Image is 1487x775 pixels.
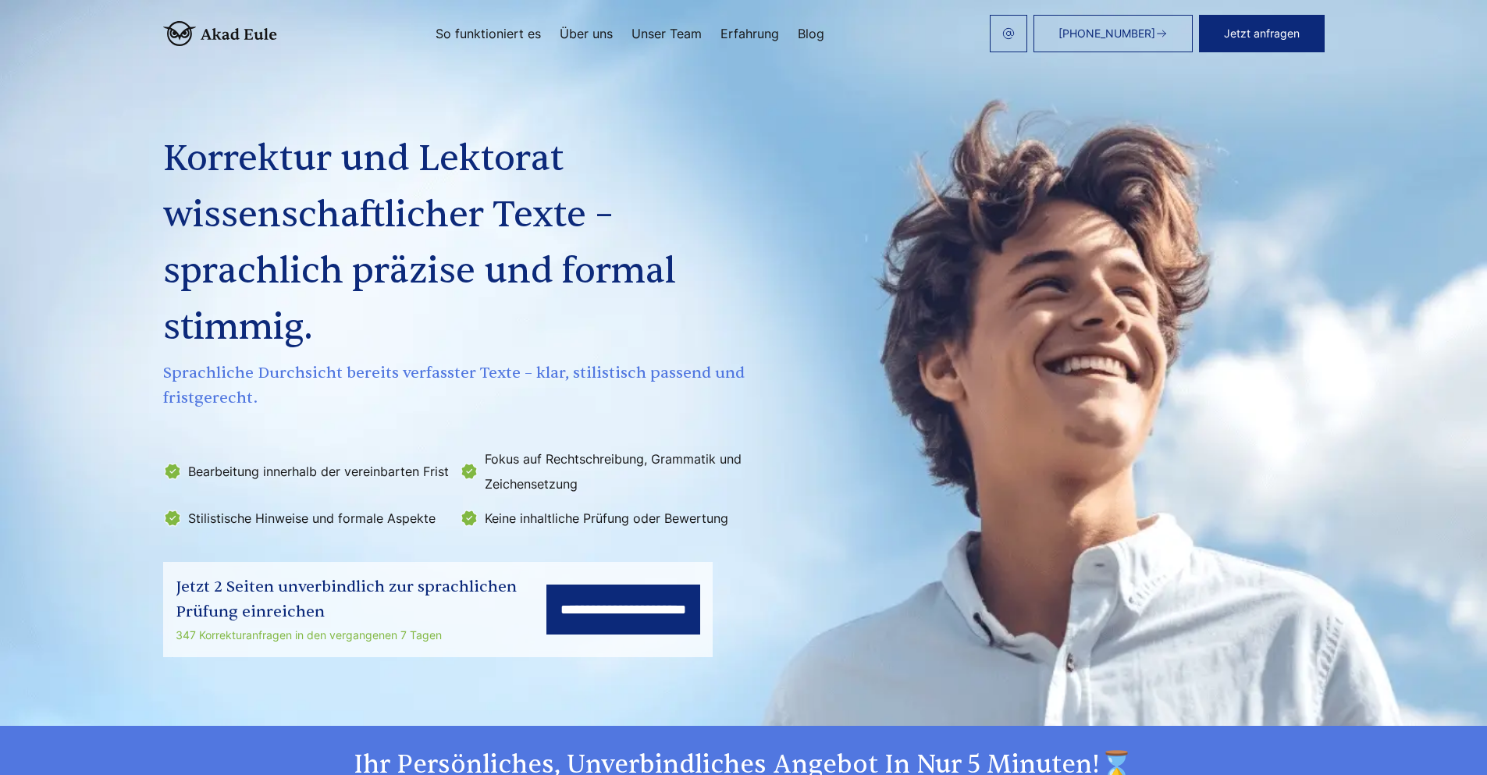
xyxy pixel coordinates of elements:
[720,27,779,40] a: Erfahrung
[163,21,277,46] img: logo
[1033,15,1193,52] a: [PHONE_NUMBER]
[460,446,747,496] li: Fokus auf Rechtschreibung, Grammatik und Zeichensetzung
[1058,27,1155,40] span: [PHONE_NUMBER]
[560,27,613,40] a: Über uns
[798,27,824,40] a: Blog
[631,27,702,40] a: Unser Team
[436,27,541,40] a: So funktioniert es
[163,131,750,356] h1: Korrektur und Lektorat wissenschaftlicher Texte – sprachlich präzise und formal stimmig.
[460,506,747,531] li: Keine inhaltliche Prüfung oder Bewertung
[163,506,450,531] li: Stilistische Hinweise und formale Aspekte
[163,446,450,496] li: Bearbeitung innerhalb der vereinbarten Frist
[1002,27,1015,40] img: email
[163,361,750,411] span: Sprachliche Durchsicht bereits verfasster Texte – klar, stilistisch passend und fristgerecht.
[176,626,546,645] div: 347 Korrekturanfragen in den vergangenen 7 Tagen
[1199,15,1325,52] button: Jetzt anfragen
[176,574,546,624] div: Jetzt 2 Seiten unverbindlich zur sprachlichen Prüfung einreichen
